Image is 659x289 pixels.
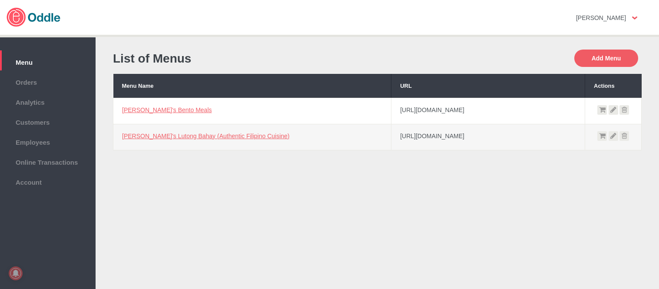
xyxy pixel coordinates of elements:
[122,133,290,140] a: [PERSON_NAME]'s Lutong Bahay (Authentic Filipino Cuisine)
[391,74,585,98] th: URL
[4,96,91,106] span: Analytics
[619,105,629,115] i: Delete
[585,74,642,98] th: Actions
[597,105,607,115] i: View Shopping Cart
[113,74,391,98] th: Menu Name
[391,98,585,124] td: [URL][DOMAIN_NAME]
[4,56,91,66] span: Menu
[4,176,91,186] span: Account
[4,76,91,86] span: Orders
[632,17,637,20] img: user-option-arrow.png
[619,131,629,141] i: Delete
[576,14,626,21] strong: [PERSON_NAME]
[391,124,585,150] td: [URL][DOMAIN_NAME]
[4,116,91,126] span: Customers
[574,50,638,67] button: Add Menu
[597,131,607,141] i: View Shopping Cart
[609,131,618,141] i: Edit
[4,136,91,146] span: Employees
[609,105,618,115] i: Edit
[113,52,373,66] h1: List of Menus
[4,156,91,166] span: Online Transactions
[122,106,212,113] a: [PERSON_NAME]'s Bento Meals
